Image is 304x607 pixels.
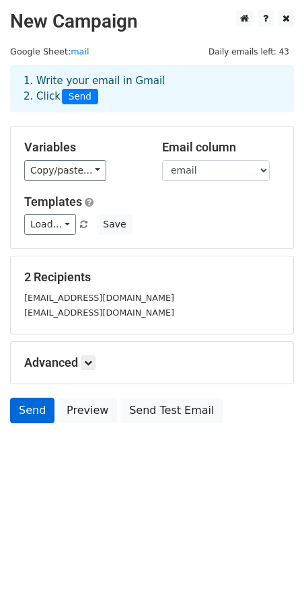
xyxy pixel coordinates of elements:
[24,308,174,318] small: [EMAIL_ADDRESS][DOMAIN_NAME]
[24,140,142,155] h5: Variables
[71,46,89,57] a: mail
[162,140,280,155] h5: Email column
[62,89,98,105] span: Send
[237,542,304,607] iframe: Chat Widget
[120,398,223,423] a: Send Test Email
[97,214,132,235] button: Save
[10,398,54,423] a: Send
[10,10,294,33] h2: New Campaign
[204,44,294,59] span: Daily emails left: 43
[58,398,117,423] a: Preview
[24,293,174,303] small: [EMAIL_ADDRESS][DOMAIN_NAME]
[13,73,291,104] div: 1. Write your email in Gmail 2. Click
[10,46,89,57] small: Google Sheet:
[24,355,280,370] h5: Advanced
[237,542,304,607] div: Widget de chat
[24,214,76,235] a: Load...
[24,160,106,181] a: Copy/paste...
[204,46,294,57] a: Daily emails left: 43
[24,270,280,285] h5: 2 Recipients
[24,194,82,209] a: Templates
